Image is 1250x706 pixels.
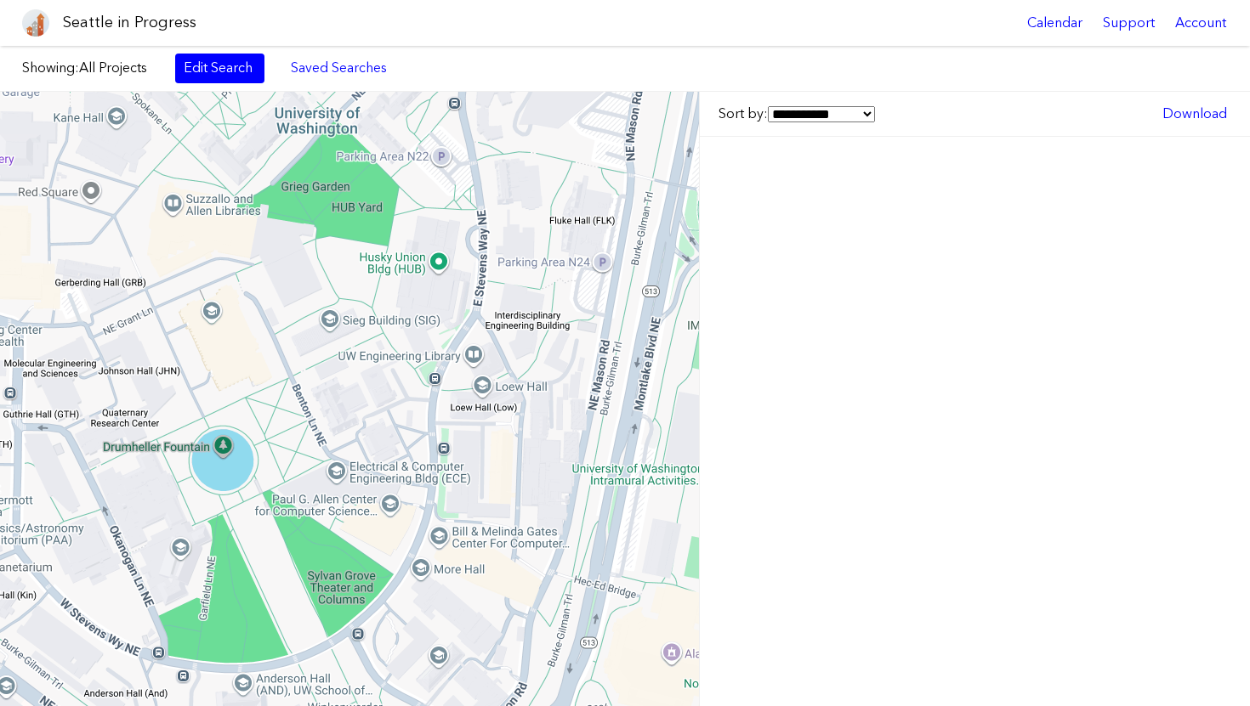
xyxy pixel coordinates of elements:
img: favicon-96x96.png [22,9,49,37]
h1: Seattle in Progress [63,12,196,33]
select: Sort by: [768,106,875,122]
a: Download [1154,99,1236,128]
span: All Projects [79,59,147,76]
label: Showing: [22,59,158,77]
a: Edit Search [175,54,264,82]
label: Sort by: [719,104,875,123]
a: Saved Searches [281,54,396,82]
